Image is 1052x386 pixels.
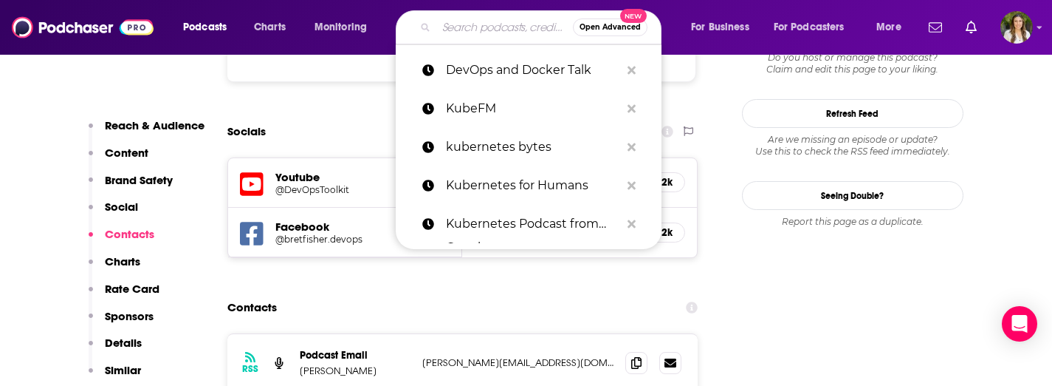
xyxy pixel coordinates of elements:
p: Reach & Audience [105,118,204,132]
p: Social [105,200,138,214]
p: [PERSON_NAME] [300,365,410,377]
button: Social [89,200,138,227]
button: open menu [866,16,920,39]
button: Charts [89,254,140,282]
button: open menu [681,16,768,39]
button: Contacts [89,227,154,254]
a: Charts [244,16,295,39]
div: Report this page as a duplicate. [742,216,963,228]
h5: Youtube [275,170,397,184]
a: Show notifications dropdown [960,15,983,40]
p: Similar [105,363,141,377]
button: Reach & Audience [89,118,204,146]
button: Brand Safety [89,173,173,200]
p: Sponsors [105,309,154,323]
p: Charts [105,254,140,268]
a: DevOps and Docker Talk [396,51,661,89]
p: Content [105,146,148,160]
a: Kubernetes for Humans [396,166,661,205]
span: For Business [691,17,749,38]
button: Open AdvancedNew [573,18,647,36]
p: KubeFM [446,89,620,128]
button: open menu [764,16,866,39]
h5: Facebook [275,220,397,234]
span: More [876,17,901,38]
button: Content [89,146,148,173]
p: Brand Safety [105,173,173,187]
a: @DevOpsToolkit [275,184,397,195]
h2: Contacts [227,294,277,322]
span: Monitoring [314,17,367,38]
button: Details [89,336,142,363]
img: Podchaser - Follow, Share and Rate Podcasts [12,13,154,41]
button: Sponsors [89,309,154,336]
a: @bretfisher.devops [275,234,397,245]
span: Do you host or manage this podcast? [742,52,963,64]
p: Podcast Email [300,349,410,362]
a: KubeFM [396,89,661,128]
button: Refresh Feed [742,99,963,128]
span: Podcasts [183,17,227,38]
a: Show notifications dropdown [923,15,948,40]
div: Are we missing an episode or update? Use this to check the RSS feed immediately. [742,134,963,158]
a: kubernetes bytes [396,128,661,166]
p: [PERSON_NAME][EMAIL_ADDRESS][DOMAIN_NAME] [422,356,614,369]
span: For Podcasters [774,17,845,38]
div: Search podcasts, credits, & more... [410,10,675,44]
a: Seeing Double? [742,181,963,210]
h3: RSS [242,363,258,375]
p: Rate Card [105,282,159,296]
button: open menu [304,16,386,39]
span: Charts [254,17,286,38]
button: Rate Card [89,282,159,309]
a: Kubernetes Podcast from Google [396,205,661,243]
h2: Socials [227,118,266,146]
div: Claim and edit this page to your liking. [742,52,963,75]
p: DevOps and Docker Talk [446,51,620,89]
p: Kubernetes Podcast from Google [446,205,620,243]
input: Search podcasts, credits, & more... [436,16,573,39]
span: New [620,9,647,23]
span: Open Advanced [580,24,641,31]
button: open menu [173,16,246,39]
div: Open Intercom Messenger [1002,306,1037,342]
img: User Profile [1000,11,1033,44]
p: Kubernetes for Humans [446,166,620,205]
h5: 12k [656,226,673,239]
p: kubernetes bytes [446,128,620,166]
p: Details [105,336,142,350]
span: Logged in as lizchapa [1000,11,1033,44]
h5: 12k [656,176,673,189]
button: Show profile menu [1000,11,1033,44]
p: Contacts [105,227,154,241]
